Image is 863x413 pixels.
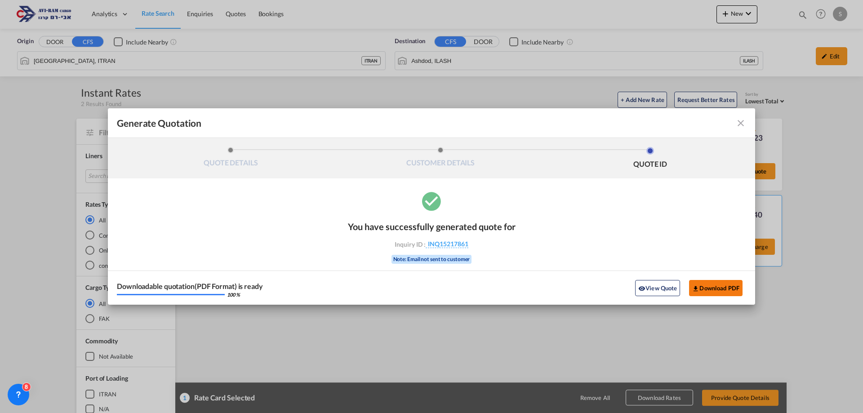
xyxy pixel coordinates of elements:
[108,108,755,305] md-dialog: Generate QuotationQUOTE ...
[117,117,201,129] span: Generate Quotation
[117,283,263,290] div: Downloadable quotation(PDF Format) is ready
[227,292,240,297] div: 100 %
[126,147,336,171] li: QUOTE DETAILS
[420,190,443,212] md-icon: icon-checkbox-marked-circle
[336,147,546,171] li: CUSTOMER DETAILS
[735,118,746,129] md-icon: icon-close fg-AAA8AD cursor m-0
[635,280,680,296] button: icon-eyeView Quote
[638,285,645,292] md-icon: icon-eye
[391,255,472,264] div: Note: Email not sent to customer
[426,240,468,248] span: INQ15217861
[689,280,743,296] button: Download PDF
[545,147,755,171] li: QUOTE ID
[348,221,516,232] div: You have successfully generated quote for
[692,285,699,292] md-icon: icon-download
[379,240,484,248] div: Inquiry ID :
